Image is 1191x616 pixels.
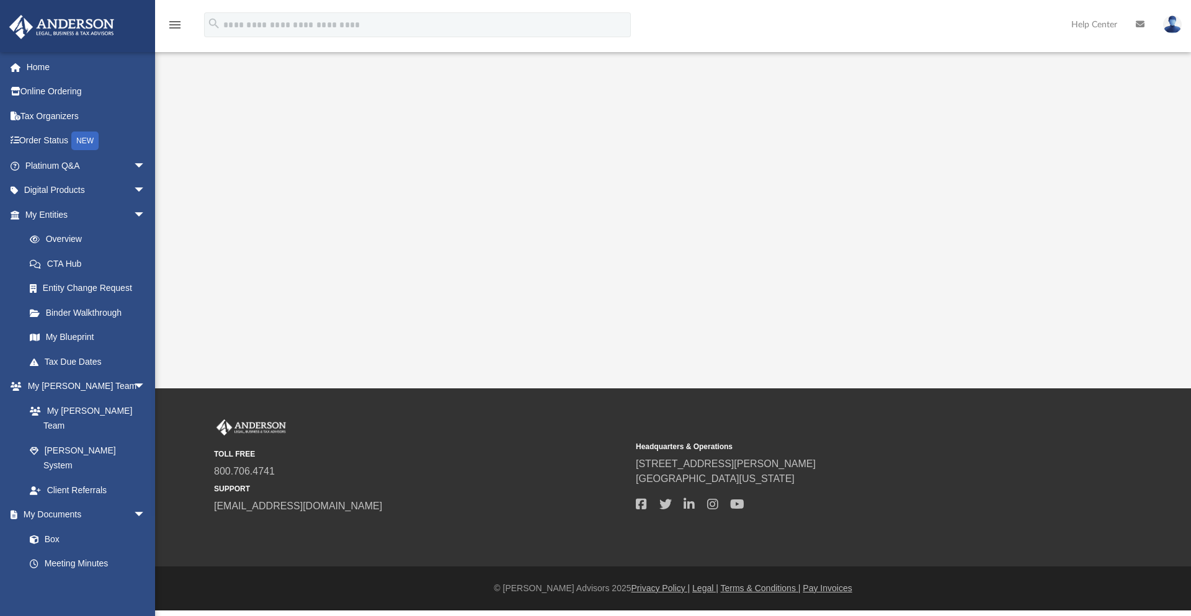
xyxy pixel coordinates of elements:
i: menu [167,17,182,32]
a: My [PERSON_NAME] Teamarrow_drop_down [9,374,158,399]
span: arrow_drop_down [133,502,158,528]
a: Legal | [692,583,718,593]
a: menu [167,24,182,32]
img: Anderson Advisors Platinum Portal [214,419,288,435]
a: [EMAIL_ADDRESS][DOMAIN_NAME] [214,501,382,511]
small: TOLL FREE [214,449,627,460]
a: 800.706.4741 [214,466,275,476]
a: My Blueprint [17,325,158,350]
a: Home [9,55,164,79]
a: Box [17,527,152,551]
a: [GEOGRAPHIC_DATA][US_STATE] [636,473,795,484]
a: Privacy Policy | [631,583,690,593]
a: Online Ordering [9,79,164,104]
a: Binder Walkthrough [17,300,164,325]
a: Meeting Minutes [17,551,158,576]
a: Tax Organizers [9,104,164,128]
a: [STREET_ADDRESS][PERSON_NAME] [636,458,816,469]
a: Terms & Conditions | [721,583,801,593]
a: CTA Hub [17,251,164,276]
span: arrow_drop_down [133,374,158,400]
a: My Documentsarrow_drop_down [9,502,158,527]
a: Pay Invoices [803,583,852,593]
img: User Pic [1163,16,1182,33]
a: Tax Due Dates [17,349,164,374]
div: © [PERSON_NAME] Advisors 2025 [155,582,1191,595]
small: Headquarters & Operations [636,441,1049,452]
img: Anderson Advisors Platinum Portal [6,15,118,39]
a: My Entitiesarrow_drop_down [9,202,164,227]
a: Entity Change Request [17,276,164,301]
div: NEW [71,132,99,150]
span: arrow_drop_down [133,202,158,228]
small: SUPPORT [214,483,627,494]
a: My [PERSON_NAME] Team [17,398,152,438]
a: [PERSON_NAME] System [17,438,158,478]
span: arrow_drop_down [133,178,158,203]
a: Overview [17,227,164,252]
a: Digital Productsarrow_drop_down [9,178,164,203]
a: Order StatusNEW [9,128,164,154]
a: Platinum Q&Aarrow_drop_down [9,153,164,178]
i: search [207,17,221,30]
a: Client Referrals [17,478,158,502]
span: arrow_drop_down [133,153,158,179]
